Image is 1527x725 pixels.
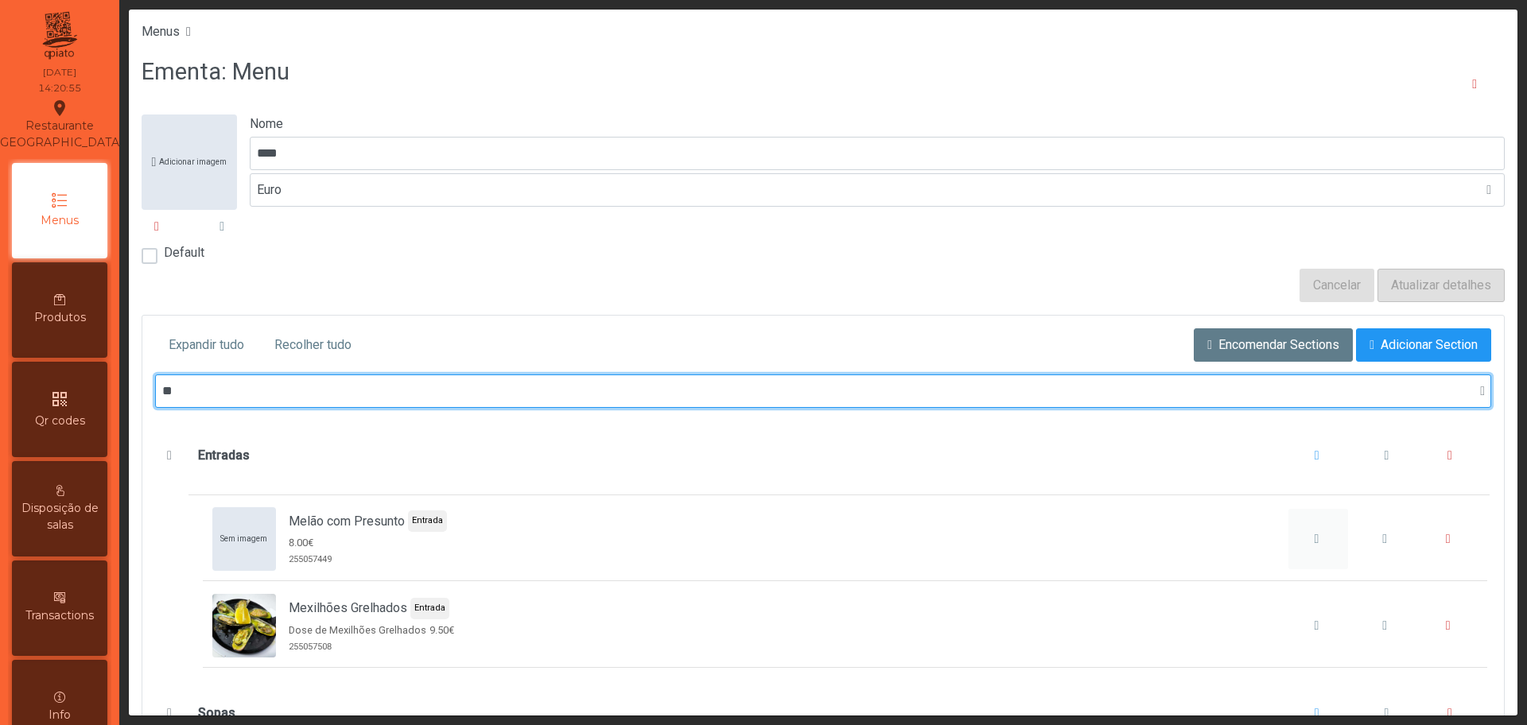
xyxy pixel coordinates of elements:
[250,114,1505,134] label: Nome
[49,707,71,723] span: Info
[198,446,250,465] b: Entradas
[289,622,426,638] span: Dose de Mexilhões Grelhados
[40,8,79,64] img: qpiato
[50,390,69,409] i: qr_code
[289,535,313,550] span: 8.00€
[157,416,1489,496] div: Entradas
[43,65,76,79] div: [DATE]
[34,309,86,326] span: Produtos
[38,81,81,95] div: 14:20:55
[1218,335,1339,355] span: Encomendar Sections
[289,641,454,654] span: 255057508
[289,553,447,567] span: 255057449
[172,584,1488,668] div: Mexilhões Grelhados
[198,704,235,723] b: Sopas
[414,602,445,615] span: Entrada
[35,413,85,429] span: Qr codes
[172,498,1488,581] div: Melão com Presunto
[220,533,267,545] span: Sem imagem
[152,156,227,169] span: Adicionar imagem
[212,594,276,657] img: undefined
[251,174,1474,206] span: Euro
[164,246,204,259] label: Default
[274,335,352,355] span: Recolher tudo
[289,599,407,618] span: Mexilhões Grelhados
[155,328,258,362] button: Expandir tudo
[25,607,94,624] span: Transactions
[169,335,244,355] span: Expandir tudo
[1356,328,1491,362] button: Adicionar Section
[289,512,405,531] span: Melão com Presunto
[412,514,443,528] span: Entrada
[16,500,103,533] span: Disposição de salas
[142,24,180,39] a: Menus
[1194,328,1353,362] button: Encomendar Sections
[41,212,79,229] span: Menus
[142,56,289,88] h3: Ementa: Menu
[1381,335,1478,355] span: Adicionar Section
[50,99,69,118] i: location_on
[429,622,454,638] span: 9.50€
[261,328,365,362] button: Recolher tudo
